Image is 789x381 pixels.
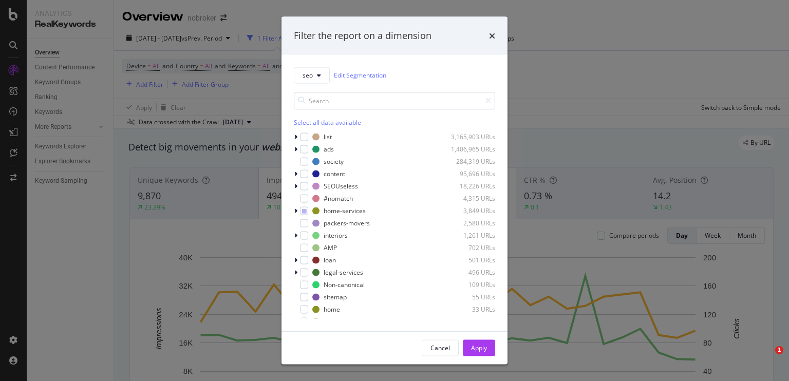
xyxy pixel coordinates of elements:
div: Non-canonical [324,280,365,289]
div: packers-movers [324,219,370,227]
div: 95,696 URLs [445,169,495,178]
div: 109 URLs [445,280,495,289]
div: 702 URLs [445,243,495,252]
div: modal [281,17,508,365]
div: legal-services [324,268,363,277]
div: 4,315 URLs [445,194,495,203]
div: times [489,29,495,43]
div: Filter the report on a dimension [294,29,431,43]
div: ads [324,145,334,154]
div: 55 URLs [445,293,495,301]
iframe: Intercom live chat [754,346,779,371]
div: Select all data available [294,118,495,126]
div: AMP [324,243,337,252]
div: #nomatch [324,194,353,203]
div: 31 URLs [445,317,495,326]
div: 501 URLs [445,256,495,264]
div: 2,580 URLs [445,219,495,227]
div: loan [324,256,336,264]
div: Cancel [430,344,450,352]
button: Cancel [422,339,459,356]
div: 33 URLs [445,305,495,314]
div: 18,226 URLs [445,182,495,190]
span: 1 [775,346,783,354]
div: renovation [324,317,354,326]
a: Edit Segmentation [334,70,386,81]
div: content [324,169,345,178]
div: 1,406,965 URLs [445,145,495,154]
div: home [324,305,340,314]
div: 1,261 URLs [445,231,495,240]
button: seo [294,67,330,83]
span: seo [303,71,313,80]
div: society [324,157,344,166]
button: Apply [463,339,495,356]
div: Apply [471,344,487,352]
div: interiors [324,231,348,240]
div: SEOUseless [324,182,358,190]
input: Search [294,91,495,109]
div: 3,849 URLs [445,206,495,215]
div: list [324,132,332,141]
div: sitemap [324,293,347,301]
div: 3,165,903 URLs [445,132,495,141]
div: 284,319 URLs [445,157,495,166]
div: 496 URLs [445,268,495,277]
div: home-services [324,206,366,215]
